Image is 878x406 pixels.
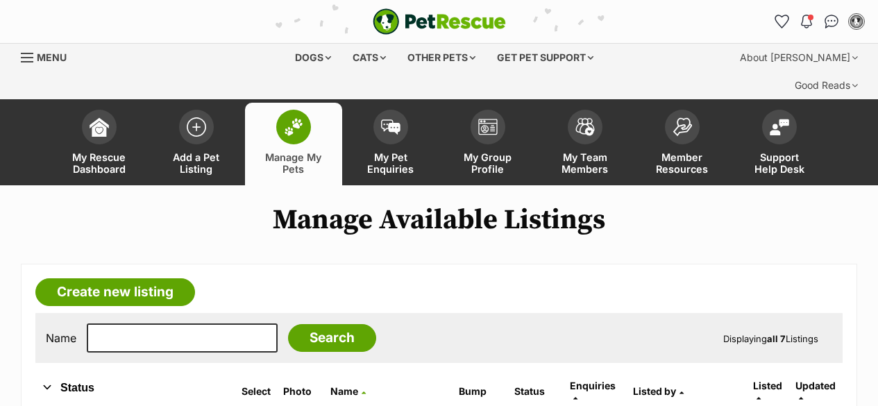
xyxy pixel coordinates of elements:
[723,333,818,344] span: Displaying Listings
[785,71,868,99] div: Good Reads
[570,380,616,391] span: translation missing: en.admin.listings.index.attributes.enquiries
[554,151,616,175] span: My Team Members
[37,51,67,63] span: Menu
[570,380,616,403] a: Enquiries
[330,385,366,397] a: Name
[770,10,793,33] a: Favourites
[730,44,868,71] div: About [PERSON_NAME]
[439,103,537,185] a: My Group Profile
[187,117,206,137] img: add-pet-listing-icon-0afa8454b4691262ce3f59096e99ab1cd57d4a30225e0717b998d2c9b9846f56.svg
[825,15,839,28] img: chat-41dd97257d64d25036548639549fe6c8038ab92f7586957e7f3b1b290dea8141.svg
[753,380,782,391] span: Listed
[651,151,714,175] span: Member Resources
[245,103,342,185] a: Manage My Pets
[575,118,595,136] img: team-members-icon-5396bd8760b3fe7c0b43da4ab00e1e3bb1a5d9ba89233759b79545d2d3fc5d0d.svg
[342,103,439,185] a: My Pet Enquiries
[767,333,786,344] strong: all 7
[457,151,519,175] span: My Group Profile
[537,103,634,185] a: My Team Members
[165,151,228,175] span: Add a Pet Listing
[633,385,684,397] a: Listed by
[748,151,811,175] span: Support Help Desk
[845,10,868,33] button: My account
[373,8,506,35] img: logo-e224e6f780fb5917bec1dbf3a21bbac754714ae5b6737aabdf751b685950b380.svg
[801,15,812,28] img: notifications-46538b983faf8c2785f20acdc204bb7945ddae34d4c08c2a6579f10ce5e182be.svg
[285,44,341,71] div: Dogs
[478,119,498,135] img: group-profile-icon-3fa3cf56718a62981997c0bc7e787c4b2cf8bcc04b72c1350f741eb67cf2f40e.svg
[35,379,221,397] button: Status
[21,44,76,69] a: Menu
[35,278,195,306] a: Create new listing
[820,10,843,33] a: Conversations
[731,103,828,185] a: Support Help Desk
[770,119,789,135] img: help-desk-icon-fdf02630f3aa405de69fd3d07c3f3aa587a6932b1a1747fa1d2bba05be0121f9.svg
[398,44,485,71] div: Other pets
[288,324,376,352] input: Search
[330,385,358,397] span: Name
[360,151,422,175] span: My Pet Enquiries
[51,103,148,185] a: My Rescue Dashboard
[795,10,818,33] button: Notifications
[68,151,130,175] span: My Rescue Dashboard
[753,380,782,403] a: Listed
[850,15,863,28] img: Jacki Largo profile pic
[148,103,245,185] a: Add a Pet Listing
[284,118,303,136] img: manage-my-pets-icon-02211641906a0b7f246fdf0571729dbe1e7629f14944591b6c1af311fb30b64b.svg
[673,117,692,136] img: member-resources-icon-8e73f808a243e03378d46382f2149f9095a855e16c252ad45f914b54edf8863c.svg
[795,380,836,391] span: Updated
[487,44,603,71] div: Get pet support
[90,117,109,137] img: dashboard-icon-eb2f2d2d3e046f16d808141f083e7271f6b2e854fb5c12c21221c1fb7104beca.svg
[46,332,76,344] label: Name
[381,119,400,135] img: pet-enquiries-icon-7e3ad2cf08bfb03b45e93fb7055b45f3efa6380592205ae92323e6603595dc1f.svg
[262,151,325,175] span: Manage My Pets
[795,380,836,403] a: Updated
[373,8,506,35] a: PetRescue
[343,44,396,71] div: Cats
[634,103,731,185] a: Member Resources
[633,385,676,397] span: Listed by
[770,10,868,33] ul: Account quick links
